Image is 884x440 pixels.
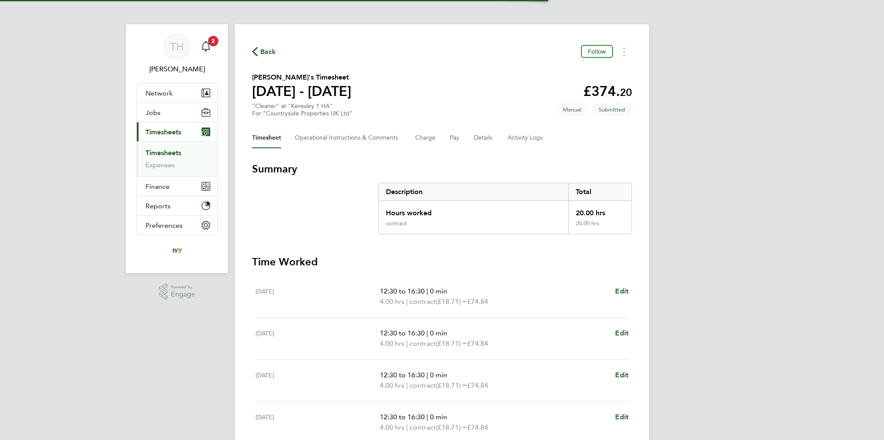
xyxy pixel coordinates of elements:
[436,297,467,306] span: (£18.71) =
[380,371,425,379] span: 12:30 to 16:30
[568,183,631,201] div: Total
[252,102,353,117] div: "Cleaner" at "Keresley 1 HA"
[410,297,436,307] span: contract
[380,287,425,295] span: 12:30 to 16:30
[137,216,217,235] button: Preferences
[252,255,632,269] h3: Time Worked
[170,41,184,52] span: TH
[474,128,494,148] button: Details
[145,89,173,97] span: Network
[256,370,380,391] div: [DATE]
[295,128,401,148] button: Operational Instructions & Comments
[568,220,631,234] div: 20.00 hrs
[145,221,183,230] span: Preferences
[256,328,380,349] div: [DATE]
[260,47,276,57] span: Back
[380,339,404,348] span: 4.00 hrs
[380,423,404,431] span: 4.00 hrs
[415,128,436,148] button: Charge
[430,329,447,337] span: 0 min
[137,141,217,176] div: Timesheets
[410,380,436,391] span: contract
[508,128,544,148] button: Activity Logs
[252,162,632,176] h3: Summary
[380,381,404,389] span: 4.00 hrs
[379,201,568,220] div: Hours worked
[410,338,436,349] span: contract
[588,48,606,55] span: Follow
[145,149,181,157] a: Timesheets
[380,297,404,306] span: 4.00 hrs
[426,413,428,421] span: |
[380,329,425,337] span: 12:30 to 16:30
[252,46,276,57] button: Back
[252,128,281,148] button: Timesheet
[145,182,170,191] span: Finance
[615,287,628,295] span: Edit
[436,423,467,431] span: (£18.71) =
[581,45,613,58] button: Follow
[436,381,467,389] span: (£18.71) =
[380,413,425,421] span: 12:30 to 16:30
[171,284,195,291] span: Powered by
[197,33,215,61] a: 2
[252,83,351,100] h1: [DATE] - [DATE]
[137,196,217,215] button: Reports
[137,122,217,141] button: Timesheets
[406,381,408,389] span: |
[430,287,447,295] span: 0 min
[386,220,407,227] div: contract
[615,328,628,338] a: Edit
[137,83,217,102] button: Network
[136,64,218,74] span: Tom Harvey
[450,128,460,148] button: Pay
[615,286,628,297] a: Edit
[171,291,195,298] span: Engage
[159,284,196,300] a: Powered byEngage
[426,371,428,379] span: |
[426,287,428,295] span: |
[256,286,380,307] div: [DATE]
[406,423,408,431] span: |
[145,108,161,117] span: Jobs
[136,33,218,74] a: TH[PERSON_NAME]
[379,183,632,234] div: Summary
[137,103,217,122] button: Jobs
[145,128,181,136] span: Timesheets
[252,72,351,83] h2: [PERSON_NAME]'s Timesheet
[615,329,628,337] span: Edit
[406,297,408,306] span: |
[615,370,628,380] a: Edit
[615,371,628,379] span: Edit
[379,183,568,201] div: Description
[137,177,217,196] button: Finance
[615,412,628,422] a: Edit
[126,24,228,273] nav: Main navigation
[252,110,353,117] div: For "Countryside Properties UK Ltd"
[556,102,588,117] span: This timesheet was manually created.
[208,36,218,46] span: 2
[430,371,447,379] span: 0 min
[170,244,184,258] img: ivyresourcegroup-logo-retina.png
[436,339,467,348] span: (£18.71) =
[145,161,175,169] a: Expenses
[406,339,408,348] span: |
[467,297,488,306] span: £74.84
[145,202,170,210] span: Reports
[583,83,632,99] app-decimal: £374.
[467,381,488,389] span: £74.84
[592,102,632,117] span: This timesheet is Submitted.
[615,413,628,421] span: Edit
[136,244,218,258] a: Go to home page
[410,422,436,433] span: contract
[467,339,488,348] span: £74.84
[568,201,631,220] div: 20.00 hrs
[616,45,632,58] button: Timesheets Menu
[256,412,380,433] div: [DATE]
[430,413,447,421] span: 0 min
[620,86,632,99] span: 20
[467,423,488,431] span: £74.84
[426,329,428,337] span: |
